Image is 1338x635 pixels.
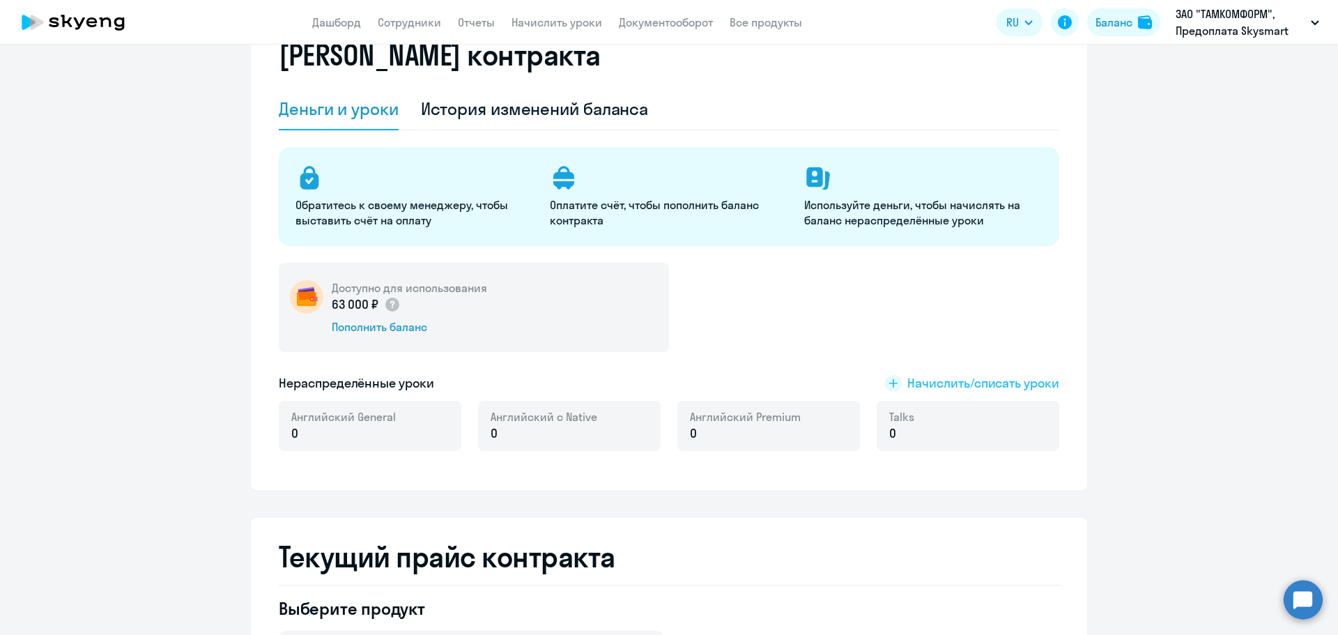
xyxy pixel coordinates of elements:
[421,98,649,120] div: История изменений баланса
[491,424,498,443] span: 0
[279,374,434,392] h5: Нераспределённые уроки
[804,197,1042,228] p: Используйте деньги, чтобы начислять на баланс нераспределённые уроки
[458,15,495,29] a: Отчеты
[690,424,697,443] span: 0
[279,597,663,620] h4: Выберите продукт
[279,540,1059,574] h2: Текущий прайс контракта
[312,15,361,29] a: Дашборд
[491,409,597,424] span: Английский с Native
[290,280,323,314] img: wallet-circle.png
[690,409,801,424] span: Английский Premium
[619,15,713,29] a: Документооборот
[1095,14,1132,31] div: Баланс
[730,15,802,29] a: Все продукты
[291,409,396,424] span: Английский General
[332,319,487,335] div: Пополнить баланс
[332,280,487,296] h5: Доступно для использования
[1138,15,1152,29] img: balance
[550,197,787,228] p: Оплатите счёт, чтобы пополнить баланс контракта
[512,15,602,29] a: Начислить уроки
[907,374,1059,392] span: Начислить/списать уроки
[332,296,401,314] p: 63 000 ₽
[997,8,1043,36] button: RU
[291,424,298,443] span: 0
[279,38,601,72] h2: [PERSON_NAME] контракта
[1176,6,1305,39] p: ЗАО "ТАМКОМФОРМ", Предоплата Skysmart
[378,15,441,29] a: Сотрудники
[295,197,533,228] p: Обратитесь к своему менеджеру, чтобы выставить счёт на оплату
[1087,8,1160,36] button: Балансbalance
[1169,6,1326,39] button: ЗАО "ТАМКОМФОРМ", Предоплата Skysmart
[1006,14,1019,31] span: RU
[889,409,914,424] span: Talks
[889,424,896,443] span: 0
[279,98,399,120] div: Деньги и уроки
